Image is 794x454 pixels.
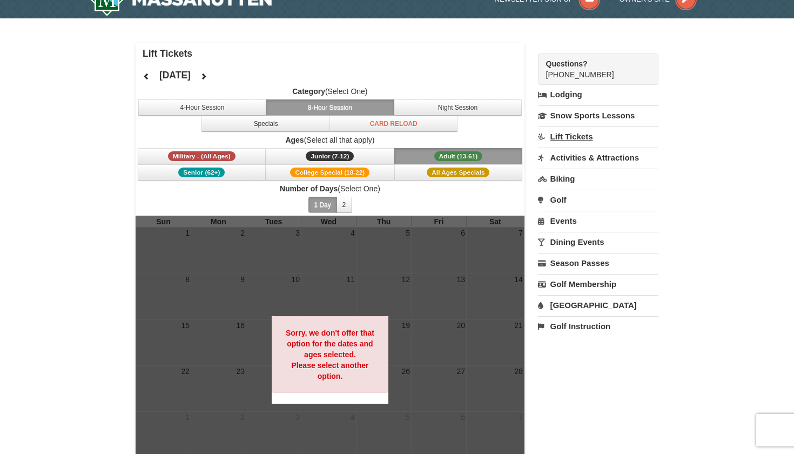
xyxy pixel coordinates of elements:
[306,151,354,161] span: Junior (7-12)
[329,116,458,132] button: Card Reload
[292,87,325,96] strong: Category
[546,58,639,79] span: [PHONE_NUMBER]
[538,169,658,189] a: Biking
[538,148,658,168] a: Activities & Attractions
[308,197,337,213] button: 1 Day
[138,148,266,164] button: Military - (All Ages)
[136,86,524,97] label: (Select One)
[286,329,374,380] strong: Sorry, we don't offer that option for the dates and ages selected. Please select another option.
[143,48,524,59] h4: Lift Tickets
[285,136,304,144] strong: Ages
[138,99,267,116] button: 4-Hour Session
[280,184,338,193] strong: Number of Days
[538,295,658,315] a: [GEOGRAPHIC_DATA]
[136,183,524,194] label: (Select One)
[434,151,483,161] span: Adult (13-61)
[538,232,658,252] a: Dining Events
[394,148,523,164] button: Adult (13-61)
[538,190,658,210] a: Golf
[394,99,522,116] button: Night Session
[538,211,658,231] a: Events
[546,59,588,68] strong: Questions?
[538,85,658,104] a: Lodging
[538,105,658,125] a: Snow Sports Lessons
[337,197,352,213] button: 2
[538,274,658,294] a: Golf Membership
[178,168,225,177] span: Senior (62+)
[201,116,330,132] button: Specials
[538,316,658,336] a: Golf Instruction
[136,135,524,145] label: (Select all that apply)
[138,164,266,181] button: Senior (62+)
[538,253,658,273] a: Season Passes
[290,168,369,177] span: College Special (18-22)
[538,126,658,146] a: Lift Tickets
[168,151,235,161] span: Military - (All Ages)
[394,164,523,181] button: All Ages Specials
[266,148,394,164] button: Junior (7-12)
[427,168,489,177] span: All Ages Specials
[159,70,191,81] h4: [DATE]
[266,164,394,181] button: College Special (18-22)
[266,99,394,116] button: 8-Hour Session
